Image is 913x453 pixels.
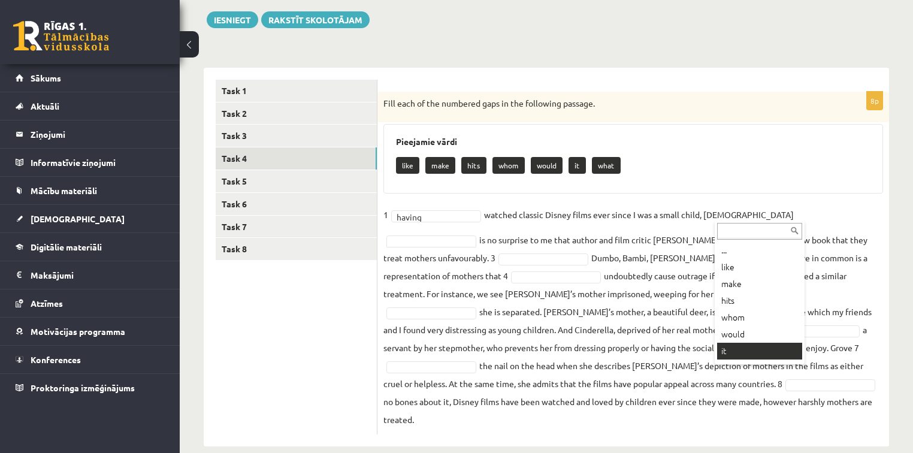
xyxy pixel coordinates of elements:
[717,326,802,343] div: would
[717,276,802,292] div: make
[717,242,802,259] div: ...
[717,343,802,360] div: it
[717,259,802,276] div: like
[717,360,802,376] div: what
[717,292,802,309] div: hits
[717,309,802,326] div: whom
